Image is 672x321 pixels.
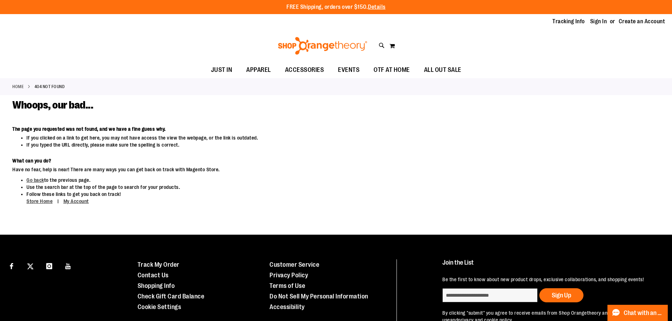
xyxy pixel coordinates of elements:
[539,288,583,302] button: Sign Up
[442,288,538,302] input: enter email
[27,263,34,270] img: Twitter
[138,272,169,279] a: Contact Us
[374,62,410,78] span: OTF AT HOME
[138,261,180,268] a: Track My Order
[12,166,525,173] dd: Have no fear, help is near! There are many ways you can get back on track with Magento Store.
[26,134,525,141] li: If you clicked on a link to get here, you may not have access the view the webpage, or the link i...
[278,62,331,78] a: ACCESSORIES
[552,18,585,25] a: Tracking Info
[239,62,278,78] a: APPAREL
[12,84,24,90] a: Home
[138,282,175,289] a: Shopping Info
[368,4,386,10] a: Details
[424,62,461,78] span: ALL OUT SALE
[442,276,656,283] p: Be the first to know about new product drops, exclusive collaborations, and shopping events!
[138,303,181,310] a: Cookie Settings
[619,18,665,25] a: Create an Account
[270,303,305,310] a: Accessibility
[211,62,232,78] span: JUST IN
[12,125,525,132] dt: The page you requested was not found, and we have a fine guess why.
[24,259,37,272] a: Visit our X page
[26,191,525,205] li: Follow these links to get you back on track!
[43,259,55,272] a: Visit our Instagram page
[5,259,18,272] a: Visit our Facebook page
[12,99,93,111] span: Whoops, our bad...
[270,261,319,268] a: Customer Service
[624,310,664,316] span: Chat with an Expert
[26,198,53,204] a: Store Home
[331,62,367,78] a: EVENTS
[204,62,240,78] a: JUST IN
[62,259,74,272] a: Visit our Youtube page
[552,292,571,299] span: Sign Up
[270,293,368,300] a: Do Not Sell My Personal Information
[12,157,525,164] dt: What can you do?
[246,62,271,78] span: APPAREL
[270,272,308,279] a: Privacy Policy
[270,282,305,289] a: Terms of Use
[26,177,525,184] li: to the previous page.
[26,177,44,183] a: Go back
[277,37,368,55] img: Shop Orangetheory
[338,62,359,78] span: EVENTS
[367,62,417,78] a: OTF AT HOME
[286,3,386,11] p: FREE Shipping, orders over $150.
[63,198,89,204] a: My Account
[26,141,525,148] li: If you typed the URL directly, please make sure the spelling is correct.
[417,62,468,78] a: ALL OUT SALE
[26,184,525,191] li: Use the search bar at the top of the page to search for your products.
[442,259,656,272] h4: Join the List
[35,84,65,90] strong: 404 Not Found
[607,305,668,321] button: Chat with an Expert
[138,293,205,300] a: Check Gift Card Balance
[590,18,607,25] a: Sign In
[285,62,324,78] span: ACCESSORIES
[54,195,62,208] span: |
